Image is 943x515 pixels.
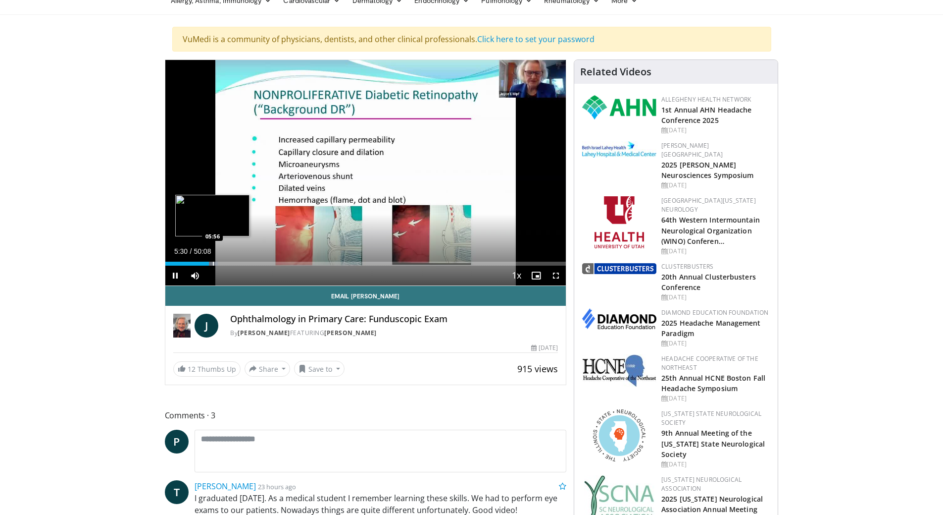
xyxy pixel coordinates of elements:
img: f6362829-b0a3-407d-a044-59546adfd345.png.150x105_q85_autocrop_double_scale_upscale_version-0.2.png [595,196,644,248]
div: [DATE] [661,460,770,469]
a: 20th Annual Clusterbusters Conference [661,272,756,292]
a: [PERSON_NAME] [238,329,290,337]
video-js: Video Player [165,60,566,286]
div: By FEATURING [230,329,558,338]
span: Comments 3 [165,409,567,422]
div: [DATE] [661,394,770,403]
div: [DATE] [531,343,558,352]
span: 5:30 [174,247,188,255]
button: Fullscreen [546,266,566,286]
button: Save to [294,361,345,377]
a: Click here to set your password [477,34,595,45]
a: 64th Western Intermountain Neurological Organization (WINO) Conferen… [661,215,760,245]
div: Progress Bar [165,262,566,266]
a: [US_STATE] Neurological Association [661,475,742,493]
a: [GEOGRAPHIC_DATA][US_STATE] Neurology [661,196,756,214]
div: [DATE] [661,293,770,302]
a: Diamond Education Foundation [661,308,768,317]
button: Pause [165,266,185,286]
span: / [190,247,192,255]
img: 71a8b48c-8850-4916-bbdd-e2f3ccf11ef9.png.150x105_q85_autocrop_double_scale_upscale_version-0.2.png [593,409,645,461]
button: Mute [185,266,205,286]
div: [DATE] [661,181,770,190]
img: Dr. Joyce Wipf [173,314,191,338]
a: 12 Thumbs Up [173,361,241,377]
a: Email [PERSON_NAME] [165,286,566,306]
a: 9th Annual Meeting of the [US_STATE] State Neurological Society [661,428,765,458]
a: T [165,480,189,504]
a: [PERSON_NAME][GEOGRAPHIC_DATA] [661,141,723,159]
button: Playback Rate [506,266,526,286]
button: Enable picture-in-picture mode [526,266,546,286]
a: 1st Annual AHN Headache Conference 2025 [661,105,751,125]
img: 6c52f715-17a6-4da1-9b6c-8aaf0ffc109f.jpg.150x105_q85_autocrop_double_scale_upscale_version-0.2.jpg [582,354,656,387]
button: Share [245,361,291,377]
span: 915 views [517,363,558,375]
small: 23 hours ago [258,482,296,491]
a: P [165,430,189,454]
a: Headache Cooperative of the Northeast [661,354,758,372]
img: d0406666-9e5f-4b94-941b-f1257ac5ccaf.png.150x105_q85_autocrop_double_scale_upscale_version-0.2.png [582,308,656,329]
a: 25th Annual HCNE Boston Fall Headache Symposium [661,373,765,393]
a: J [195,314,218,338]
a: Clusterbusters [661,262,713,271]
img: image.jpeg [175,195,249,236]
div: [DATE] [661,247,770,256]
a: [US_STATE] State Neurological Society [661,409,761,427]
div: VuMedi is a community of physicians, dentists, and other clinical professionals. [172,27,771,52]
a: 2025 [PERSON_NAME] Neurosciences Symposium [661,160,753,180]
a: 2025 [US_STATE] Neurological Association Annual Meeting [661,494,763,514]
div: [DATE] [661,339,770,348]
h4: Ophthalmology in Primary Care: Funduscopic Exam [230,314,558,325]
a: Allegheny Health Network [661,95,751,104]
div: [DATE] [661,126,770,135]
img: 628ffacf-ddeb-4409-8647-b4d1102df243.png.150x105_q85_autocrop_double_scale_upscale_version-0.2.png [582,95,656,119]
a: [PERSON_NAME] [324,329,377,337]
img: e7977282-282c-4444-820d-7cc2733560fd.jpg.150x105_q85_autocrop_double_scale_upscale_version-0.2.jpg [582,141,656,158]
span: 50:08 [194,247,211,255]
a: [PERSON_NAME] [195,481,256,492]
img: d3be30b6-fe2b-4f13-a5b4-eba975d75fdd.png.150x105_q85_autocrop_double_scale_upscale_version-0.2.png [582,263,656,274]
a: 2025 Headache Management Paradigm [661,318,760,338]
h4: Related Videos [580,66,651,78]
span: 12 [188,364,196,374]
